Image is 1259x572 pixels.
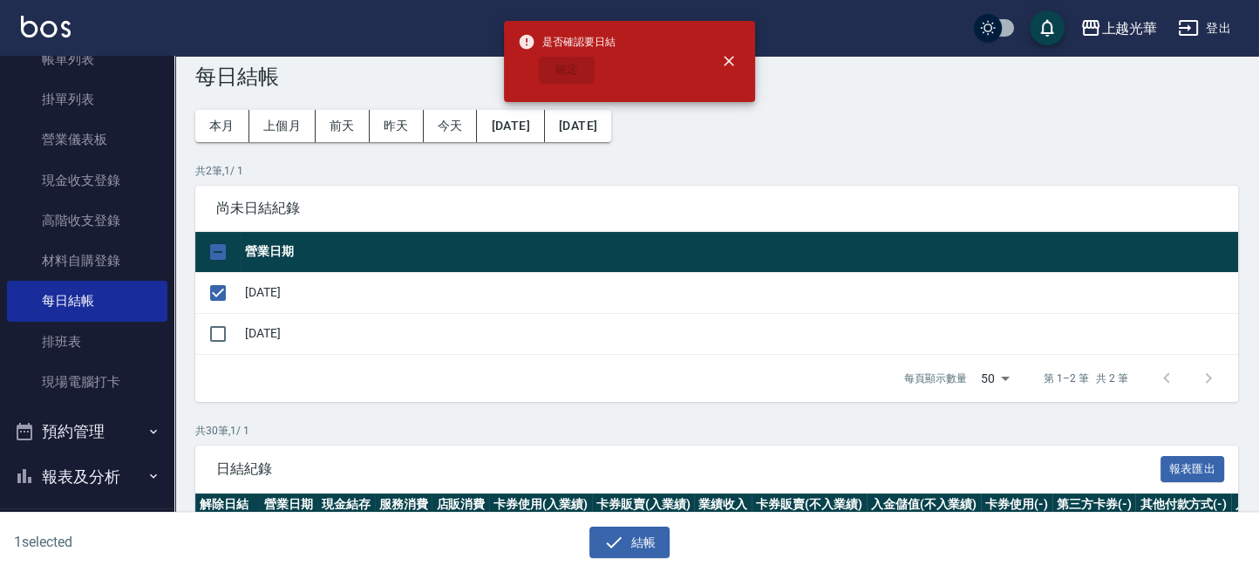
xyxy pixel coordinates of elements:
td: [DATE] [241,313,1238,354]
span: 尚未日結紀錄 [216,200,1217,217]
th: 營業日期 [260,494,317,516]
button: [DATE] [545,110,611,142]
th: 卡券販賣(入業績) [592,494,695,516]
p: 每頁顯示數量 [904,371,967,386]
button: 上越光華 [1073,10,1164,46]
a: 營業儀表板 [7,119,167,160]
a: 帳單列表 [7,39,167,79]
button: 昨天 [370,110,424,142]
p: 共 2 筆, 1 / 1 [195,163,1238,179]
th: 解除日結 [195,494,260,516]
button: 結帳 [589,527,670,559]
button: 報表匯出 [1160,456,1225,483]
button: 今天 [424,110,478,142]
h3: 每日結帳 [195,65,1238,89]
th: 第三方卡券(-) [1052,494,1136,516]
a: 現金收支登錄 [7,160,167,201]
span: 是否確認要日結 [518,33,616,51]
button: 客戶管理 [7,499,167,544]
th: 入金儲值(不入業績) [867,494,982,516]
h6: 1 selected [14,531,311,553]
a: 現場電腦打卡 [7,362,167,402]
button: 登出 [1171,12,1238,44]
button: 報表及分析 [7,454,167,500]
a: 報表匯出 [1160,460,1225,476]
th: 卡券販賣(不入業績) [752,494,867,516]
span: 日結紀錄 [216,460,1160,478]
div: 上越光華 [1101,17,1157,39]
th: 業績收入 [694,494,752,516]
button: 預約管理 [7,409,167,454]
td: [DATE] [241,272,1238,313]
th: 其他付款方式(-) [1135,494,1231,516]
button: close [710,42,748,80]
th: 店販消費 [432,494,489,516]
th: 卡券使用(入業績) [489,494,592,516]
div: 50 [974,355,1016,402]
a: 排班表 [7,322,167,362]
th: 現金結存 [317,494,375,516]
button: [DATE] [477,110,544,142]
a: 高階收支登錄 [7,201,167,241]
a: 每日結帳 [7,281,167,321]
p: 第 1–2 筆 共 2 筆 [1044,371,1128,386]
button: save [1030,10,1065,45]
button: 上個月 [249,110,316,142]
th: 卡券使用(-) [981,494,1052,516]
button: 本月 [195,110,249,142]
button: 前天 [316,110,370,142]
a: 掛單列表 [7,79,167,119]
img: Logo [21,16,71,37]
th: 營業日期 [241,232,1238,273]
th: 服務消費 [375,494,432,516]
a: 材料自購登錄 [7,241,167,281]
p: 共 30 筆, 1 / 1 [195,423,1238,439]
